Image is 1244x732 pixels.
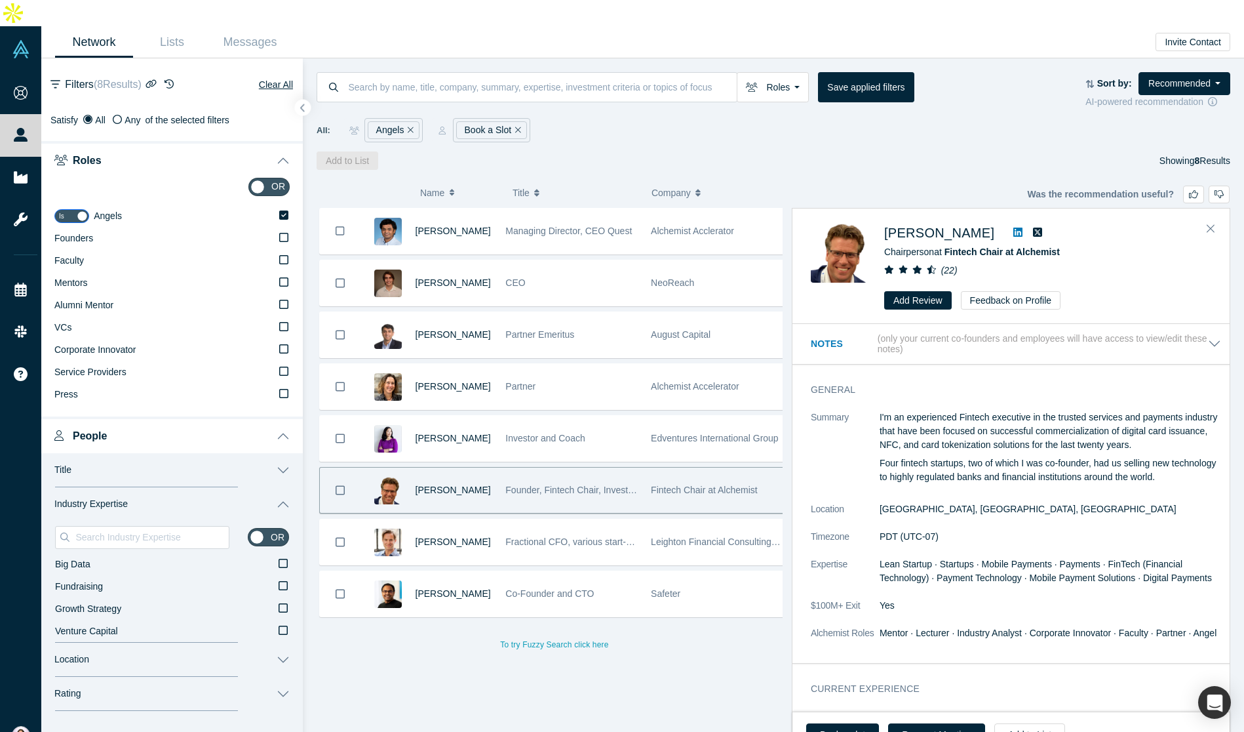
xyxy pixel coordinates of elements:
span: Growth Strategy [55,603,121,614]
a: [PERSON_NAME] [416,381,491,392]
button: Location [41,643,303,677]
span: Alchemist Accelerator [651,381,739,392]
img: Hans Reisgies's Profile Image [374,477,402,504]
span: Fintech Chair at Alchemist [651,485,758,495]
span: VCs [54,322,71,333]
button: Bookmark [320,364,360,409]
button: Bookmark [320,260,360,306]
span: August Capital [651,329,710,340]
p: (only your current co-founders and employees will have access to view/edit these notes) [878,333,1208,356]
button: People [41,417,303,453]
div: Angels [368,121,419,139]
button: Add to List [317,152,378,170]
span: Lean Startup · Startups · Mobile Payments · Payments · FinTech (Financial Technology) · Payment T... [880,559,1212,583]
span: Results [1195,155,1230,166]
button: Title [513,179,638,207]
img: Gnani Palanikumar's Profile Image [374,218,402,245]
span: All [95,115,106,125]
dt: Summary [811,411,880,502]
button: Name [420,179,499,207]
span: Filters [65,77,141,92]
span: Co-Founder and CTO [505,588,594,599]
button: Bookmark [320,571,360,617]
span: Name [420,179,444,207]
button: Feedback on Profile [961,291,1061,310]
img: Alchemist Vault Logo [12,40,30,58]
dd: Mentor · Lecturer · Industry Analyst · Corporate Innovator · Faculty · Partner · Angel [880,626,1221,640]
button: Bookmark [320,312,360,357]
span: Industry Expertise [54,498,128,510]
span: Press [54,389,78,399]
img: Christy Canida's Profile Image [374,373,402,401]
button: Notes (only your current co-founders and employees will have access to view/edit these notes) [811,333,1221,356]
span: Venture Capital [55,626,118,636]
span: [PERSON_NAME] [416,588,491,599]
a: [PERSON_NAME] [884,226,994,240]
h3: General [811,383,1203,397]
strong: 8 [1195,155,1200,166]
span: Alumni Mentor [54,300,113,310]
img: Sarah K Lee's Profile Image [374,425,402,453]
dd: Yes [880,599,1221,613]
button: Add Review [884,291,952,310]
span: Big Data [55,559,90,569]
div: Book a Slot [456,121,527,139]
a: [PERSON_NAME] [416,226,491,236]
span: CEO [505,277,525,288]
button: Title [41,453,303,487]
span: Any [125,115,140,125]
a: [PERSON_NAME] [416,277,491,288]
button: Roles [737,72,809,102]
span: Location [54,654,89,665]
h3: Notes [811,337,875,351]
img: Leighton Smith's Profile Image [374,529,402,556]
button: Remove Filter [511,123,521,138]
img: Vivek Mehra's Profile Image [374,321,402,349]
div: Showing [1159,152,1230,170]
span: Partner [505,381,535,392]
span: Chairperson at [884,247,1060,257]
span: Corporate Innovator [54,344,136,355]
span: Angels [94,211,122,221]
span: Roles [73,154,102,167]
a: [PERSON_NAME] [416,433,491,443]
span: Fractional CFO, various start-ups [505,537,640,547]
button: Bookmark [320,519,360,565]
strong: Sort by: [1097,78,1132,89]
p: I'm an experienced Fintech executive in the trusted services and payments industry that have been... [880,411,1221,452]
button: Bookmark [320,416,360,461]
span: People [73,430,107,442]
dt: Location [811,502,880,530]
button: Close [1201,218,1220,239]
span: Founders [54,233,93,243]
a: Fintech Chair at Alchemist [944,247,1060,257]
dd: PDT (UTC-07) [880,530,1221,544]
a: [PERSON_NAME] [416,485,491,495]
button: Clear All [258,77,294,92]
button: Save applied filters [818,72,914,102]
span: Title [54,464,71,476]
a: [PERSON_NAME] [416,329,491,340]
button: To try Fuzzy Search click here [491,636,617,653]
span: Faculty [54,255,84,266]
dt: Alchemist Roles [811,626,880,654]
div: Satisfy of the selected filters [50,113,294,127]
div: AI-powered recommendation [1085,95,1230,109]
input: Search Industry Expertise [74,529,229,546]
span: NeoReach [651,277,694,288]
span: Edventures International Group [651,433,779,443]
span: Title [513,179,530,207]
span: All: [317,124,330,137]
span: Leighton Financial Consulting LLC [651,537,790,547]
span: Company [651,179,691,207]
span: Investor and Coach [505,433,585,443]
span: Fundraising [55,581,103,592]
i: ( 22 ) [941,265,958,275]
a: [PERSON_NAME] [416,537,491,547]
img: Anand Das's Profile Image [374,580,402,608]
span: Rating [54,688,81,699]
